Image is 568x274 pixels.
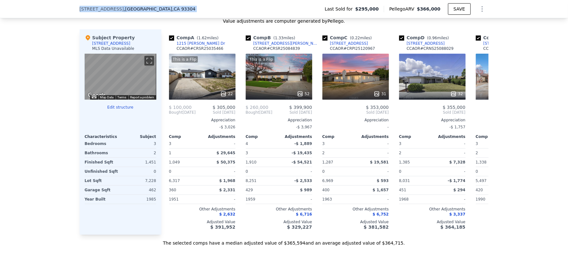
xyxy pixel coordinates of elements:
span: 3 [399,141,402,146]
div: Appreciation [323,118,389,123]
div: Comp [246,134,279,139]
span: $ 2,331 [219,188,235,192]
div: This is a Flip [172,56,198,63]
span: 3 [169,141,172,146]
div: - [280,195,312,204]
div: 3 [246,148,278,157]
span: Sold [DATE] [272,110,312,115]
span: 0 [246,169,248,174]
div: Appreciation [246,118,312,123]
div: Subject [121,134,156,139]
span: Sold [DATE] [323,110,389,115]
span: $ 989 [300,188,312,192]
span: Last Sold for [325,6,355,12]
span: 4 [246,141,248,146]
span: Sold [DATE] [196,110,235,115]
div: Other Adjustments [246,207,312,212]
div: - [357,148,389,157]
div: 1 [169,148,201,157]
div: Adjusted Value [323,219,389,225]
span: $ 381,582 [364,225,389,230]
button: Show Options [476,3,489,15]
div: 22 [220,91,233,97]
div: 32 [450,91,463,97]
span: Bought [169,110,183,115]
div: Other Adjustments [399,207,466,212]
span: $ 7,328 [449,160,465,164]
span: 0.22 [352,36,360,40]
div: [STREET_ADDRESS] [407,41,445,46]
span: $ 353,000 [366,105,389,110]
span: $ 399,900 [289,105,312,110]
div: Adjustments [202,134,236,139]
div: Map [85,54,156,100]
span: 1,385 [399,160,410,164]
div: [STREET_ADDRESS][PERSON_NAME] [484,41,550,46]
span: , CA 93304 [172,6,196,11]
div: Comp A [169,34,221,41]
div: 0 [122,167,156,176]
span: , [GEOGRAPHIC_DATA] [124,6,195,12]
div: 52 [297,91,309,97]
span: ( miles) [271,36,298,40]
div: 1985 [122,195,156,204]
div: - [204,167,236,176]
a: Open this area in Google Maps (opens a new window) [86,91,107,100]
span: 360 [169,188,176,192]
div: 1,451 [122,158,156,167]
a: [STREET_ADDRESS] [323,41,368,46]
div: Subject Property [85,34,135,41]
a: 1215 [PERSON_NAME] Dr [169,41,225,46]
div: Unfinished Sqft [85,167,119,176]
span: 451 [399,188,407,192]
div: - [357,139,389,148]
span: 1.33 [275,36,284,40]
span: -$ 3,967 [296,125,312,129]
div: Other Adjustments [169,207,236,212]
span: 3 [323,141,325,146]
div: 7,228 [122,176,156,185]
div: The selected comps have a median adjusted value of $365,594 and an average adjusted value of $364... [80,235,489,246]
div: CCAOR # CRPI25120967 [330,46,375,51]
div: Comp [169,134,202,139]
div: [STREET_ADDRESS] [330,41,368,46]
div: 1990 [476,195,508,204]
span: 5,497 [476,179,487,183]
div: CCAOR # CRNS25088029 [407,46,454,51]
span: 8,251 [246,179,257,183]
div: 3 [122,139,156,148]
div: Comp [399,134,432,139]
span: 429 [246,188,253,192]
span: 1,287 [323,160,333,164]
div: Adjusted Value [169,219,236,225]
button: Keyboard shortcuts [92,95,96,98]
div: CCAOR # CRNS24243071 [484,46,531,51]
span: 6,317 [169,179,180,183]
span: $ 6,752 [373,212,389,217]
div: Other Adjustments [476,207,542,212]
div: - [323,123,389,132]
span: 1,049 [169,160,180,164]
div: - [280,167,312,176]
div: Appreciation [399,118,466,123]
div: Finished Sqft [85,158,119,167]
div: - [357,167,389,176]
div: Comp [476,134,509,139]
div: Adjusted Value [246,219,312,225]
span: [STREET_ADDRESS] [80,6,124,12]
div: 1951 [169,195,201,204]
span: 8,031 [399,179,410,183]
a: [STREET_ADDRESS][PERSON_NAME] [246,41,320,46]
span: $ 364,185 [440,225,465,230]
span: ( miles) [194,36,221,40]
button: Map Data [100,95,114,100]
span: Sold [DATE] [476,110,542,115]
span: -$ 1,774 [448,179,465,183]
div: Comp B [246,34,298,41]
button: Edit structure [85,105,156,110]
span: ( miles) [425,36,452,40]
span: $ 50,375 [217,160,236,164]
span: $ 6,716 [296,212,312,217]
span: 420 [476,188,483,192]
a: Terms (opens in new tab) [118,95,127,99]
